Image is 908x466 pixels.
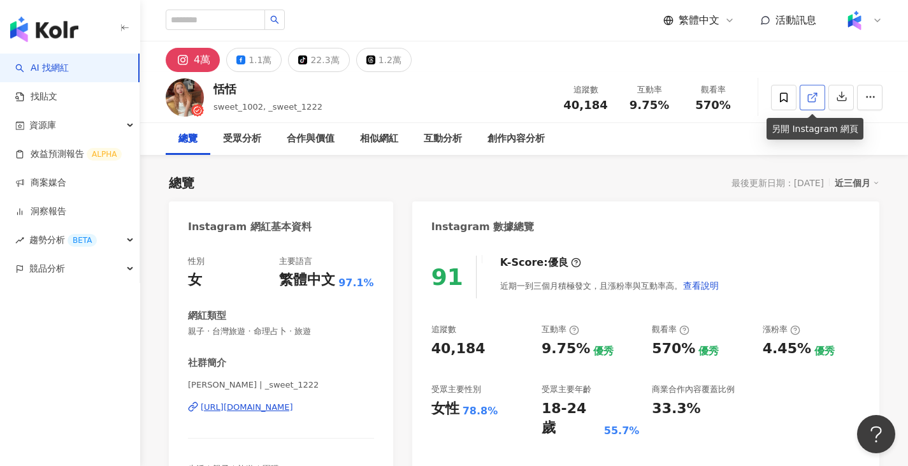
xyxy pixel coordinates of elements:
div: 繁體中文 [279,270,335,290]
div: 互動分析 [424,131,462,147]
button: 查看說明 [682,273,719,298]
span: 40,184 [563,98,607,112]
div: 女性 [431,399,459,419]
div: 22.3萬 [310,51,339,69]
button: 1.2萬 [356,48,412,72]
div: 最後更新日期：[DATE] [731,178,824,188]
img: Kolr%20app%20icon%20%281%29.png [842,8,867,33]
div: 18-24 歲 [542,399,601,439]
div: [URL][DOMAIN_NAME] [201,402,293,413]
a: 找貼文 [15,91,57,103]
div: 創作內容分析 [487,131,545,147]
div: 觀看率 [689,84,737,96]
div: 近期一到三個月積極發文，且漲粉率與互動率高。 [500,273,719,298]
a: 商案媒合 [15,177,66,189]
span: sweet_1002, _sweet_1222 [213,102,322,112]
span: 繁體中文 [679,13,719,27]
span: 97.1% [338,276,374,290]
div: 相似網紅 [360,131,398,147]
div: 優良 [548,256,568,270]
button: 1.1萬 [226,48,282,72]
div: 漲粉率 [763,324,800,335]
div: Instagram 數據總覽 [431,220,535,234]
button: 4萬 [166,48,220,72]
div: 1.2萬 [378,51,401,69]
div: 優秀 [814,344,835,358]
button: 22.3萬 [288,48,349,72]
a: 效益預測報告ALPHA [15,148,122,161]
span: rise [15,236,24,245]
a: [URL][DOMAIN_NAME] [188,402,374,413]
div: 1.1萬 [249,51,271,69]
span: 活動訊息 [775,14,816,26]
div: Instagram 網紅基本資料 [188,220,312,234]
div: 優秀 [593,344,614,358]
div: 合作與價值 [287,131,335,147]
div: 40,184 [431,339,486,359]
div: 女 [188,270,202,290]
div: 受眾主要性別 [431,384,481,395]
span: 570% [695,99,731,112]
div: 受眾主要年齡 [542,384,591,395]
span: 資源庫 [29,111,56,140]
div: 受眾分析 [223,131,261,147]
div: 另開 Instagram 網頁 [767,118,863,140]
div: 91 [431,264,463,290]
div: 恬恬 [213,81,322,97]
div: 55.7% [604,424,640,438]
div: 570% [652,339,695,359]
div: 4萬 [194,51,210,69]
img: KOL Avatar [166,78,204,117]
span: [PERSON_NAME] | _sweet_1222 [188,379,374,391]
div: 主要語言 [279,256,312,267]
div: 觀看率 [652,324,689,335]
span: 競品分析 [29,254,65,283]
div: 總覽 [169,174,194,192]
div: 優秀 [698,344,719,358]
div: 近三個月 [835,175,879,191]
div: 4.45% [763,339,811,359]
span: 親子 · 台灣旅遊 · 命理占卜 · 旅遊 [188,326,374,337]
div: K-Score : [500,256,581,270]
div: 追蹤數 [431,324,456,335]
span: 9.75% [630,99,669,112]
div: 社群簡介 [188,356,226,370]
div: 互動率 [542,324,579,335]
div: 33.3% [652,399,700,419]
img: logo [10,17,78,42]
div: 網紅類型 [188,309,226,323]
span: 查看說明 [683,280,719,291]
a: searchAI 找網紅 [15,62,69,75]
div: 性別 [188,256,205,267]
div: 商業合作內容覆蓋比例 [652,384,735,395]
a: 洞察報告 [15,205,66,218]
div: 78.8% [463,404,498,418]
div: 追蹤數 [561,84,610,96]
span: 趨勢分析 [29,226,97,254]
div: BETA [68,234,97,247]
span: search [270,15,279,24]
div: 互動率 [625,84,674,96]
iframe: Help Scout Beacon - Open [857,415,895,453]
div: 9.75% [542,339,590,359]
div: 總覽 [178,131,198,147]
